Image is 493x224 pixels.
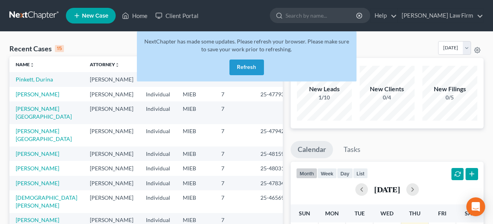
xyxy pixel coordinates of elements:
td: Individual [140,146,176,161]
td: [PERSON_NAME] [84,101,140,124]
td: MIEB [176,190,215,213]
td: Individual [140,87,176,101]
button: list [353,168,368,179]
button: month [296,168,317,179]
span: Sat [465,210,475,217]
span: NextChapter has made some updates. Please refresh your browser. Please make sure to save your wor... [144,38,349,52]
span: Fri [438,210,446,217]
div: New Clients [360,85,415,94]
a: Calendar [291,141,333,158]
div: 1/10 [297,94,352,101]
div: 0/5 [422,94,477,101]
span: Thu [409,210,420,217]
td: [PERSON_NAME] [84,161,140,175]
td: MIEB [176,124,215,146]
button: day [337,168,353,179]
a: [PERSON_NAME][GEOGRAPHIC_DATA] [16,105,72,120]
a: Home [118,9,151,23]
td: 25-47942 [254,124,292,146]
input: Search by name... [286,8,357,23]
a: [PERSON_NAME] [16,91,59,98]
td: Individual [140,161,176,175]
span: Wed [380,210,393,217]
td: [PERSON_NAME] [84,72,140,87]
i: unfold_more [115,63,120,67]
td: 7 [215,124,254,146]
td: 7 [215,176,254,190]
div: New Filings [422,85,477,94]
td: [PERSON_NAME] [84,124,140,146]
td: [PERSON_NAME] [84,190,140,213]
td: MIEB [176,176,215,190]
a: Pinkett, Durina [16,76,53,83]
td: 7 [215,161,254,175]
td: Individual [140,176,176,190]
span: Tue [355,210,365,217]
a: Attorneyunfold_more [90,61,120,67]
a: Nameunfold_more [16,61,35,67]
button: week [317,168,337,179]
div: Open Intercom Messenger [466,197,485,216]
span: Mon [325,210,339,217]
td: 7 [215,101,254,124]
h2: [DATE] [374,185,400,193]
button: Refresh [229,60,264,75]
a: [PERSON_NAME] [16,150,59,157]
td: Individual [140,190,176,213]
td: 25-48031 [254,161,292,175]
td: MIEB [176,146,215,161]
span: Sun [299,210,310,217]
td: Individual [140,101,176,124]
div: New Leads [297,85,352,94]
td: 25-48159 [254,146,292,161]
i: unfold_more [30,63,35,67]
a: [DEMOGRAPHIC_DATA][PERSON_NAME] [16,194,77,209]
a: [PERSON_NAME][GEOGRAPHIC_DATA] [16,128,72,142]
td: 25-47834 [254,176,292,190]
td: MIEB [176,87,215,101]
a: Tasks [337,141,367,158]
td: MIEB [176,101,215,124]
td: Individual [140,124,176,146]
td: [PERSON_NAME] [84,146,140,161]
a: [PERSON_NAME] Law Firm [398,9,483,23]
td: [PERSON_NAME] [84,87,140,101]
td: 7 [215,146,254,161]
td: 25-46569 [254,190,292,213]
div: 15 [55,45,64,52]
td: 7 [215,190,254,213]
a: Help [371,9,397,23]
td: MIEB [176,161,215,175]
a: [PERSON_NAME] [16,165,59,172]
td: 7 [215,87,254,101]
td: [PERSON_NAME] [84,176,140,190]
span: New Case [82,13,108,19]
td: 25-47793 [254,87,292,101]
a: [PERSON_NAME] [16,180,59,186]
a: [PERSON_NAME] [16,217,59,223]
div: Recent Cases [9,44,64,53]
a: Client Portal [151,9,202,23]
div: 0/4 [360,94,415,101]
